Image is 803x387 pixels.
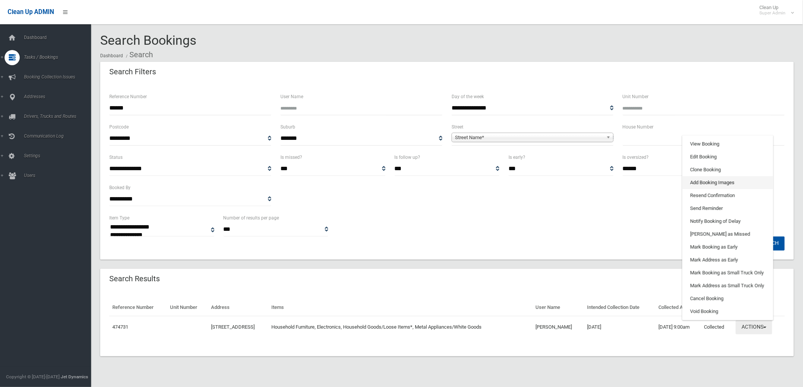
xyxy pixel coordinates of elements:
label: Day of the week [452,92,484,101]
li: Search [124,48,153,62]
label: User Name [280,92,303,101]
span: Copyright © [DATE]-[DATE] [6,374,60,379]
label: House Number [623,123,654,131]
header: Search Results [100,271,169,286]
header: Search Filters [100,64,165,79]
span: Communication Log [22,133,98,139]
a: View Booking [683,138,773,150]
a: 474731 [112,324,128,330]
label: Status [109,153,123,161]
a: Cancel Booking [683,292,773,305]
td: Household Furniture, Electronics, Household Goods/Loose Items*, Metal Appliances/White Goods [269,316,532,338]
label: Suburb [280,123,295,131]
th: Items [269,299,532,316]
td: [DATE] 9:00am [656,316,701,338]
a: [PERSON_NAME] as Missed [683,228,773,241]
button: Actions [736,320,772,334]
label: Item Type [109,214,129,222]
a: Dashboard [100,53,123,58]
span: Clean Up [756,5,794,16]
a: Void Booking [683,305,773,318]
label: Booked By [109,183,131,192]
span: Settings [22,153,98,158]
a: Send Reminder [683,202,773,215]
span: Addresses [22,94,98,99]
a: Resend Confirmation [683,189,773,202]
span: Clean Up ADMIN [8,8,54,16]
label: Street [452,123,463,131]
label: Unit Number [623,92,649,101]
a: Add Booking Images [683,176,773,189]
a: Mark Booking as Early [683,241,773,254]
th: User Name [532,299,584,316]
a: Clone Booking [683,163,773,176]
td: [DATE] [584,316,656,338]
label: Is missed? [280,153,302,161]
span: Tasks / Bookings [22,55,98,60]
span: Booking Collection Issues [22,74,98,80]
span: Search Bookings [100,33,197,48]
a: Edit Booking [683,150,773,163]
small: Super Admin [760,10,786,16]
strong: Jet Dynamics [61,374,88,379]
label: Is follow up? [395,153,420,161]
th: Reference Number [109,299,167,316]
a: [STREET_ADDRESS] [211,324,255,330]
td: Collected [701,316,733,338]
th: Collected At [656,299,701,316]
span: Street Name* [455,133,603,142]
th: Unit Number [167,299,208,316]
label: Is early? [509,153,525,161]
label: Is oversized? [623,153,649,161]
label: Reference Number [109,92,147,101]
span: Dashboard [22,35,98,40]
a: Mark Address as Small Truck Only [683,279,773,292]
th: Address [208,299,269,316]
a: Notify Booking of Delay [683,215,773,228]
a: Mark Booking as Small Truck Only [683,266,773,279]
th: Intended Collection Date [584,299,656,316]
td: [PERSON_NAME] [532,316,584,338]
span: Users [22,173,98,178]
span: Drivers, Trucks and Routes [22,114,98,119]
a: Mark Address as Early [683,254,773,266]
label: Postcode [109,123,129,131]
label: Number of results per page [224,214,279,222]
